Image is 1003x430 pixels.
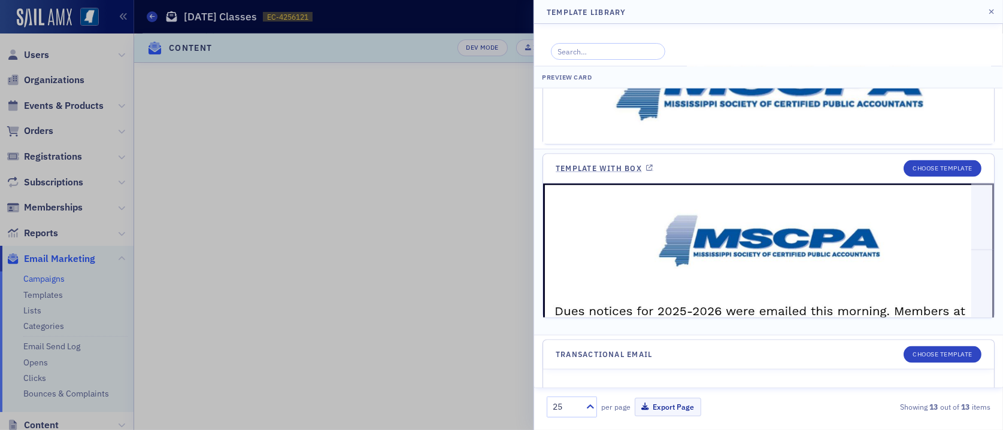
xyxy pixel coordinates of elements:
label: per page [601,401,631,412]
h4: Template Library [547,7,626,17]
input: Search… [551,43,665,60]
span: Preview Card [542,73,592,81]
button: Choose Template [904,160,981,177]
button: Choose Template [904,346,981,363]
strong: 13 [959,401,972,412]
div: 25 [553,401,579,413]
a: Template with Box [556,164,653,173]
strong: 13 [928,401,940,412]
a: Transactional Email [556,350,664,359]
button: Export Page [635,398,701,416]
div: Showing out of items [851,401,990,412]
